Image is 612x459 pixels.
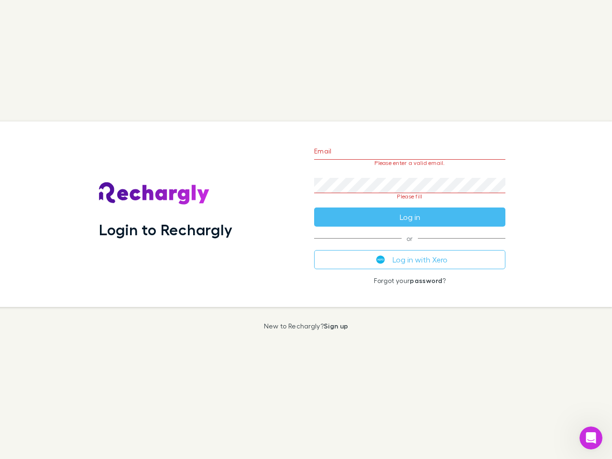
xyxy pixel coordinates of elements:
[314,277,505,284] p: Forgot your ?
[376,255,385,264] img: Xero's logo
[264,322,349,330] p: New to Rechargly?
[410,276,442,284] a: password
[314,208,505,227] button: Log in
[579,426,602,449] iframe: Intercom live chat
[314,193,505,200] p: Please fill
[99,220,232,239] h1: Login to Rechargly
[314,160,505,166] p: Please enter a valid email.
[324,322,348,330] a: Sign up
[314,250,505,269] button: Log in with Xero
[99,182,210,205] img: Rechargly's Logo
